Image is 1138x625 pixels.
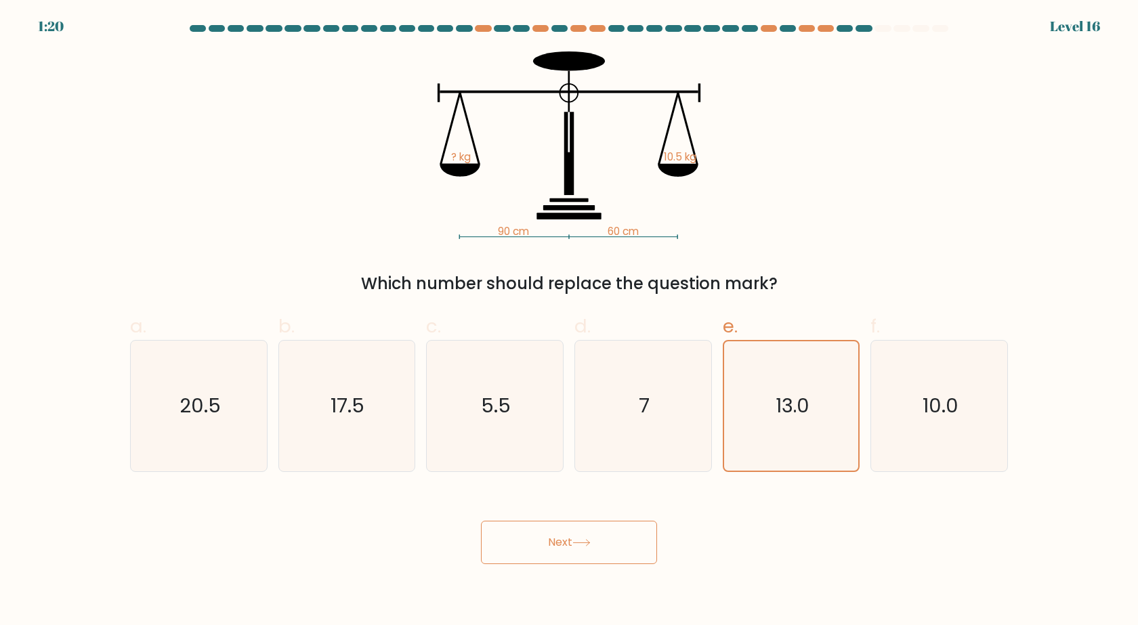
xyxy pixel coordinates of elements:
div: Level 16 [1050,16,1100,37]
tspan: 60 cm [608,224,639,238]
tspan: ? kg [451,150,471,164]
span: b. [278,313,295,339]
tspan: 10.5 kg [664,150,696,164]
span: f. [870,313,880,339]
span: c. [426,313,441,339]
span: a. [130,313,146,339]
span: e. [723,313,738,339]
tspan: 90 cm [498,224,529,238]
text: 17.5 [331,393,365,420]
button: Next [481,521,657,564]
text: 10.0 [923,393,958,420]
text: 13.0 [776,392,809,419]
text: 20.5 [180,393,221,420]
text: 5.5 [482,393,511,420]
div: Which number should replace the question mark? [138,272,1000,296]
span: d. [574,313,591,339]
text: 7 [639,393,650,420]
div: 1:20 [38,16,64,37]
